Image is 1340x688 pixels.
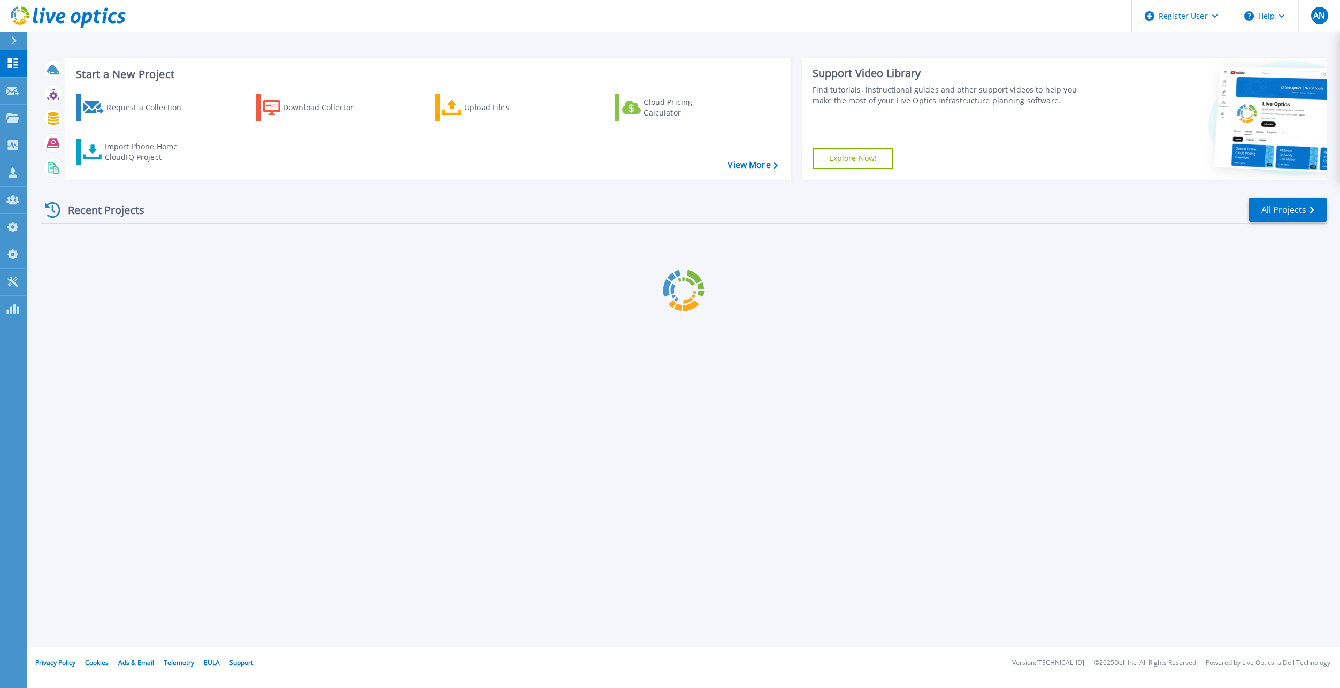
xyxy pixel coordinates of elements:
div: Cloud Pricing Calculator [644,97,729,118]
span: AN [1313,11,1325,20]
div: Support Video Library [813,66,1084,80]
div: Request a Collection [106,97,192,118]
div: Upload Files [464,97,550,118]
h3: Start a New Project [76,68,777,80]
li: © 2025 Dell Inc. All Rights Reserved [1094,660,1196,667]
a: EULA [204,658,220,667]
li: Powered by Live Optics, a Dell Technology [1206,660,1330,667]
a: Cloud Pricing Calculator [615,94,734,121]
div: Recent Projects [41,197,159,223]
a: Telemetry [164,658,194,667]
a: Explore Now! [813,148,894,169]
a: Support [229,658,253,667]
a: Privacy Policy [35,658,75,667]
a: Download Collector [256,94,375,121]
a: Cookies [85,658,109,667]
div: Import Phone Home CloudIQ Project [105,141,188,163]
a: Ads & Email [118,658,154,667]
a: View More [728,160,777,170]
a: Upload Files [435,94,554,121]
a: Request a Collection [76,94,195,121]
li: Version: [TECHNICAL_ID] [1012,660,1084,667]
div: Find tutorials, instructional guides and other support videos to help you make the most of your L... [813,85,1084,106]
div: Download Collector [283,97,369,118]
a: All Projects [1249,198,1327,222]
